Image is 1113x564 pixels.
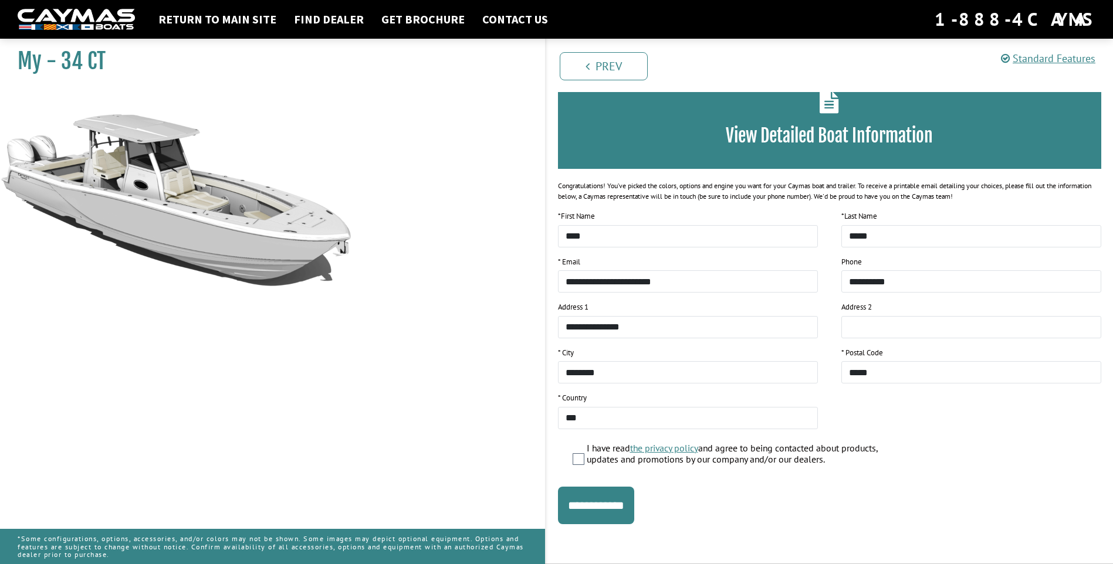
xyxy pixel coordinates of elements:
[18,9,135,30] img: white-logo-c9c8dbefe5ff5ceceb0f0178aa75bf4bb51f6bca0971e226c86eb53dfe498488.png
[558,392,587,404] label: * Country
[841,301,872,313] label: Address 2
[558,210,595,222] label: First Name
[558,347,574,359] label: * City
[935,6,1095,32] div: 1-888-4CAYMAS
[576,125,1084,147] h3: View Detailed Boat Information
[288,12,370,27] a: Find Dealer
[375,12,471,27] a: Get Brochure
[1001,52,1095,65] a: Standard Features
[18,48,516,74] h1: My - 34 CT
[153,12,282,27] a: Return to main site
[558,181,1102,202] div: Congratulations! You’ve picked the colors, options and engine you want for your Caymas boat and t...
[841,347,883,359] label: * Postal Code
[558,301,588,313] label: Address 1
[587,443,904,468] label: I have read and agree to being contacted about products, updates and promotions by our company an...
[841,256,862,268] label: Phone
[476,12,554,27] a: Contact Us
[18,529,527,564] p: *Some configurations, options, accessories, and/or colors may not be shown. Some images may depic...
[630,442,698,454] a: the privacy policy
[560,52,648,80] a: Prev
[841,210,877,222] label: Last Name
[558,256,580,268] label: * Email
